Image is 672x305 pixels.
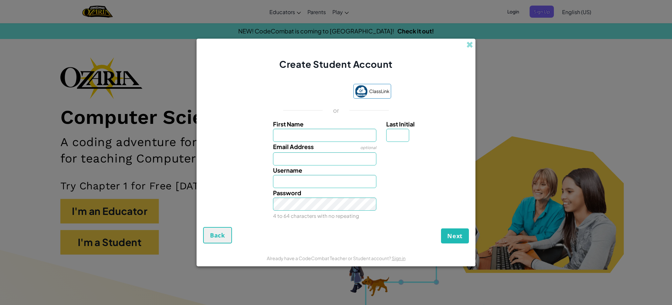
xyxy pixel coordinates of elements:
span: First Name [273,120,304,128]
button: Back [203,227,232,243]
span: Password [273,189,301,197]
span: Username [273,166,302,174]
span: Last Initial [386,120,415,128]
iframe: Sign in with Google Button [278,85,350,99]
span: Back [210,231,225,239]
span: Email Address [273,143,314,150]
small: 4 to 64 characters with no repeating [273,213,359,219]
span: Next [447,232,463,240]
button: Next [441,228,469,243]
span: optional [360,145,376,150]
a: Sign in [392,255,406,261]
span: Already have a CodeCombat Teacher or Student account? [267,255,392,261]
span: ClassLink [369,86,389,96]
span: Create Student Account [279,58,392,70]
img: classlink-logo-small.png [355,85,367,98]
p: or [333,106,339,114]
